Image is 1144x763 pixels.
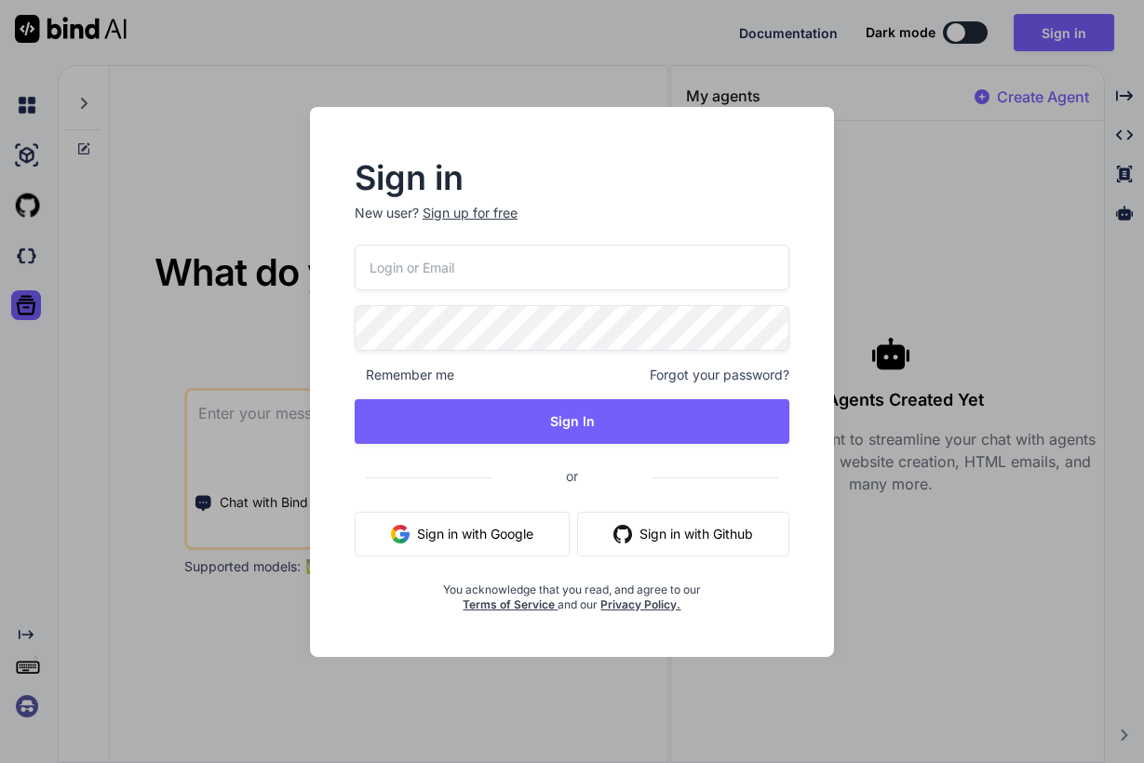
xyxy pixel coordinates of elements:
[355,399,789,444] button: Sign In
[427,571,718,612] div: You acknowledge that you read, and agree to our and our
[355,512,570,556] button: Sign in with Google
[355,366,454,384] span: Remember me
[355,163,789,193] h2: Sign in
[355,204,789,245] p: New user?
[355,245,789,290] input: Login or Email
[613,525,632,543] img: github
[391,525,410,543] img: google
[463,597,558,611] a: Terms of Service
[600,597,680,611] a: Privacy Policy.
[423,204,518,222] div: Sign up for free
[650,366,789,384] span: Forgot your password?
[491,453,653,499] span: or
[577,512,789,556] button: Sign in with Github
